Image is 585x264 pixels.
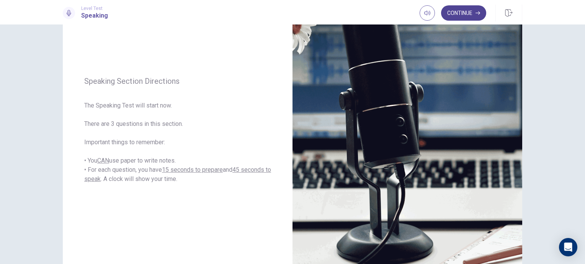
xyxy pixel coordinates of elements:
[441,5,486,21] button: Continue
[81,11,108,20] h1: Speaking
[97,157,109,164] u: CAN
[81,6,108,11] span: Level Test
[162,166,223,173] u: 15 seconds to prepare
[84,77,271,86] span: Speaking Section Directions
[559,238,577,256] div: Open Intercom Messenger
[84,101,271,184] span: The Speaking Test will start now. There are 3 questions in this section. Important things to reme...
